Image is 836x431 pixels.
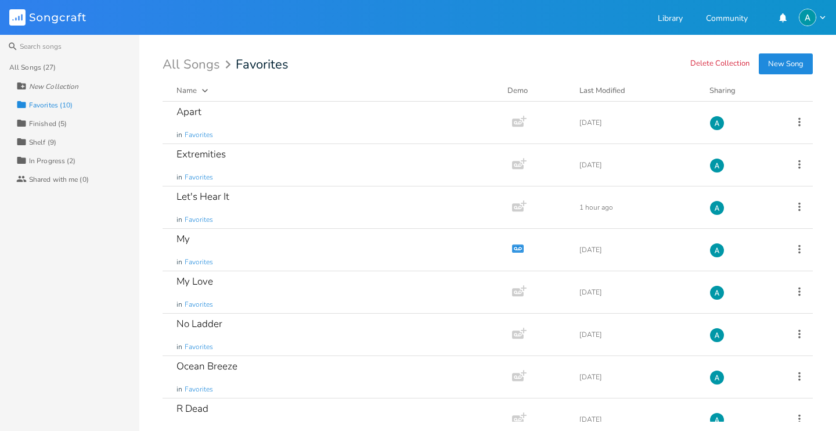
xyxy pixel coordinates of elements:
[579,204,696,211] div: 1 hour ago
[579,119,696,126] div: [DATE]
[176,385,182,394] span: in
[706,15,748,24] a: Community
[176,300,182,310] span: in
[709,243,725,258] img: Alex
[29,139,56,146] div: Shelf (9)
[29,157,76,164] div: In Progress (2)
[176,85,197,96] div: Name
[709,116,725,131] img: Alex
[176,107,201,117] div: Apart
[185,130,213,140] span: Favorites
[176,130,182,140] span: in
[185,300,213,310] span: Favorites
[709,412,725,428] img: Alex
[176,149,226,159] div: Extremities
[658,15,683,24] a: Library
[709,328,725,343] img: Alex
[185,385,213,394] span: Favorites
[579,373,696,380] div: [DATE]
[579,85,625,96] div: Last Modified
[176,192,229,202] div: Let's Hear It
[579,416,696,423] div: [DATE]
[709,158,725,173] img: Alex
[709,200,725,215] img: Alex
[176,404,208,414] div: R Dead
[29,83,78,90] div: New Collection
[176,342,182,352] span: in
[759,53,813,74] button: New Song
[236,58,289,71] span: Favorites
[185,342,213,352] span: Favorites
[176,85,493,96] button: Name
[579,246,696,253] div: [DATE]
[709,85,779,96] div: Sharing
[163,59,235,70] div: All Songs
[185,173,213,182] span: Favorites
[799,9,816,26] img: Alex
[176,361,237,371] div: Ocean Breeze
[579,161,696,168] div: [DATE]
[690,59,749,69] button: Delete Collection
[579,289,696,296] div: [DATE]
[9,64,56,71] div: All Songs (27)
[579,85,696,96] button: Last Modified
[176,257,182,267] span: in
[176,319,222,329] div: No Ladder
[29,176,89,183] div: Shared with me (0)
[579,331,696,338] div: [DATE]
[176,215,182,225] span: in
[709,370,725,385] img: Alex
[29,102,73,109] div: Favorites (10)
[176,173,182,182] span: in
[185,257,213,267] span: Favorites
[29,120,67,127] div: Finished (5)
[507,85,565,96] div: Demo
[185,215,213,225] span: Favorites
[709,285,725,300] img: Alex
[176,234,190,244] div: My
[176,276,213,286] div: My Love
